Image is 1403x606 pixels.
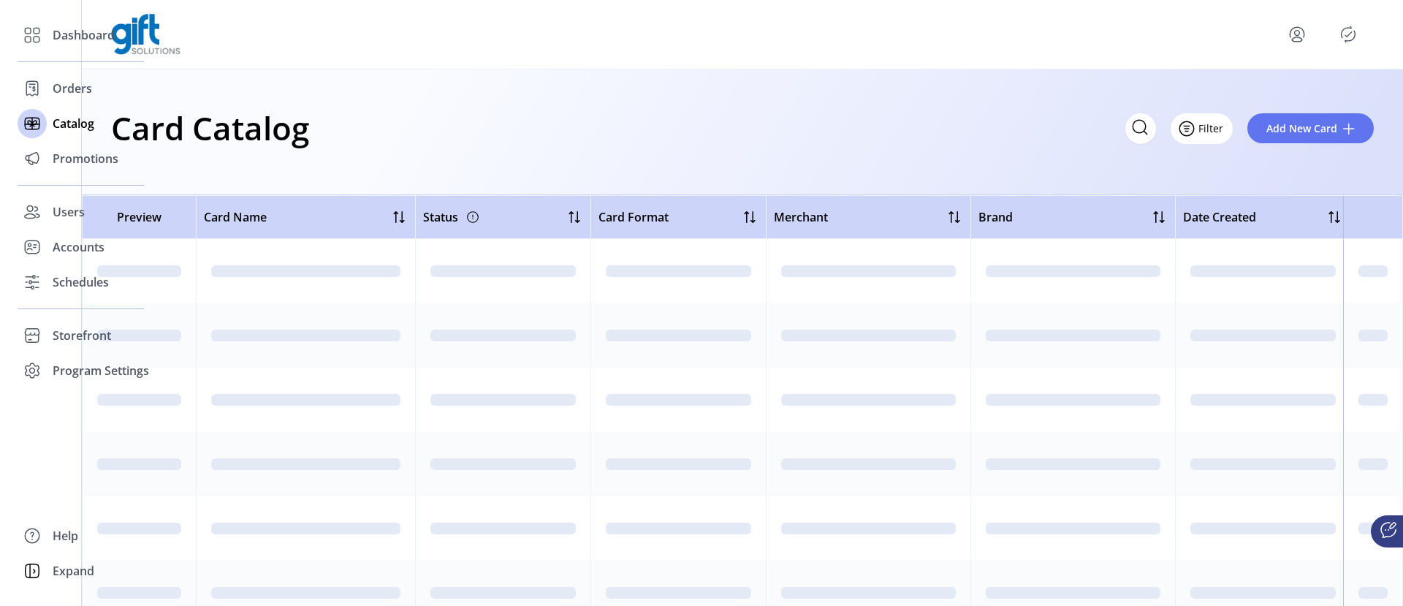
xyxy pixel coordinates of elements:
button: Add New Card [1247,113,1374,143]
input: Search [1125,113,1156,144]
h1: Card Catalog [111,102,309,154]
span: Card Name [204,208,267,226]
button: menu [1285,23,1309,46]
span: Brand [978,208,1013,226]
span: Schedules [53,273,109,291]
img: logo [111,14,180,55]
span: Program Settings [53,362,149,379]
span: Orders [53,80,92,97]
span: Storefront [53,327,111,344]
span: Help [53,527,78,545]
span: Merchant [774,208,828,226]
span: Catalog [53,115,94,132]
div: Status [423,205,482,229]
span: Date Created [1183,208,1256,226]
span: Users [53,203,85,221]
span: Accounts [53,238,104,256]
span: Card Format [598,208,669,226]
span: Promotions [53,150,118,167]
button: Publisher Panel [1337,23,1360,46]
span: Expand [53,562,94,580]
span: Add New Card [1266,121,1337,136]
span: Filter [1198,121,1223,136]
span: Dashboard [53,26,115,44]
button: Filter Button [1171,113,1233,144]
